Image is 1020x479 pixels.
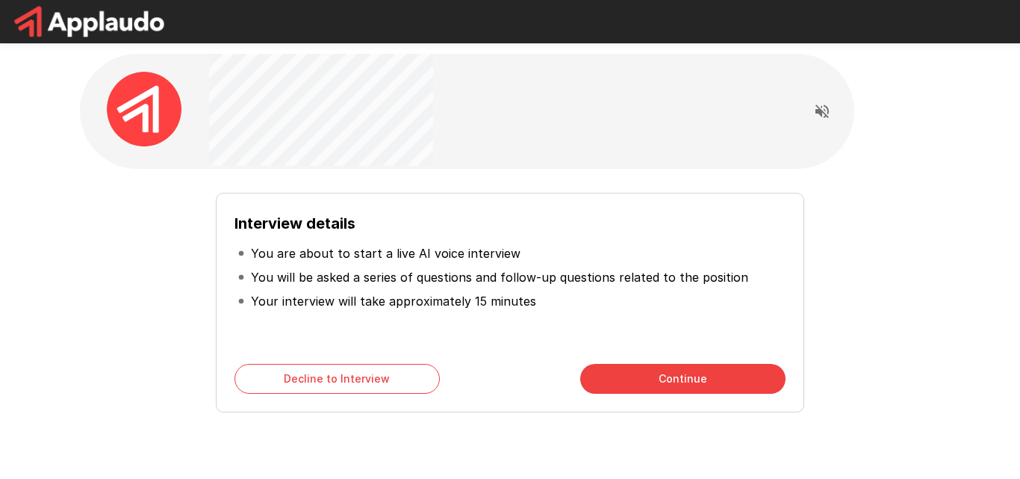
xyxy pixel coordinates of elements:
img: applaudo_avatar.png [107,72,181,146]
button: Continue [580,364,786,394]
p: You will be asked a series of questions and follow-up questions related to the position [251,268,748,286]
b: Interview details [234,214,355,232]
button: Decline to Interview [234,364,440,394]
p: Your interview will take approximately 15 minutes [251,292,536,310]
p: You are about to start a live AI voice interview [251,244,520,262]
button: Read questions aloud [807,96,837,126]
